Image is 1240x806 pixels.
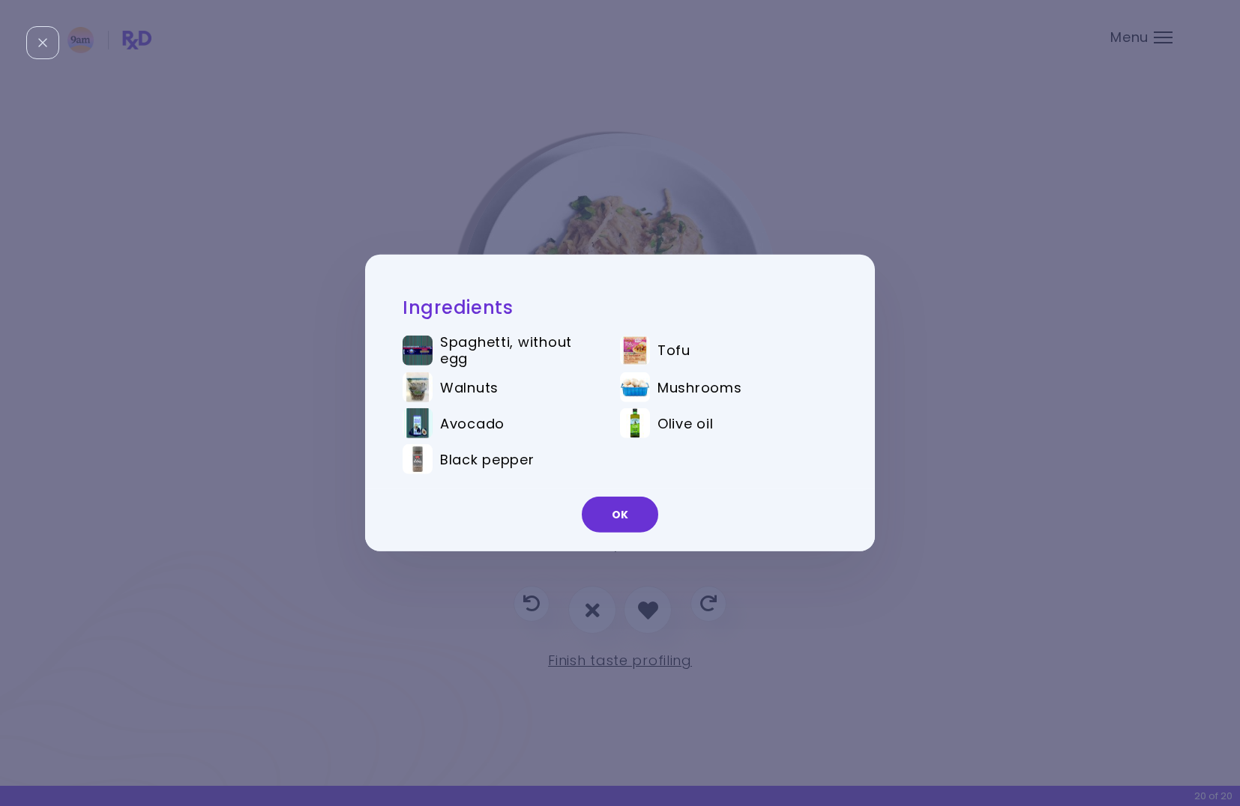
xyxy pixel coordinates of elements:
[440,334,598,366] span: Spaghetti, without egg
[657,342,690,359] span: Tofu
[26,26,59,59] div: Close
[657,415,713,431] span: Olive oil
[440,415,505,431] span: Avocado
[403,296,837,319] h2: Ingredients
[657,379,741,396] span: Mushrooms
[582,497,658,533] button: OK
[440,451,535,467] span: Black pepper
[440,379,499,396] span: Walnuts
